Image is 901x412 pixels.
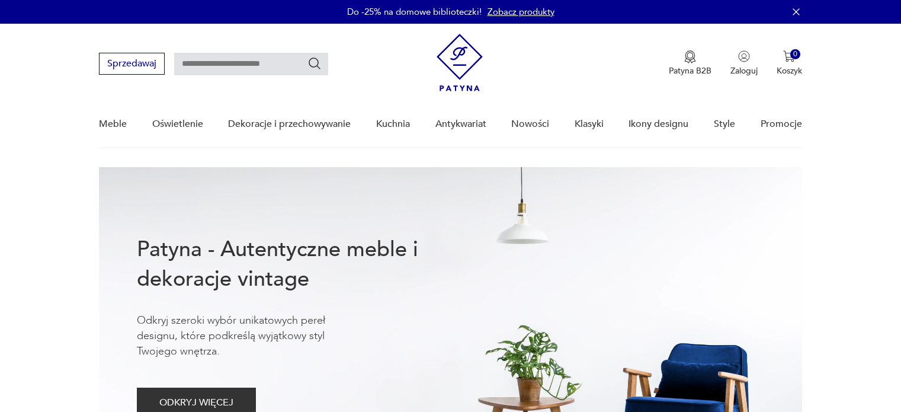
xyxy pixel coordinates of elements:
button: Zaloguj [730,50,758,76]
div: 0 [790,49,800,59]
p: Odkryj szeroki wybór unikatowych pereł designu, które podkreślą wyjątkowy styl Twojego wnętrza. [137,313,362,359]
img: Ikona medalu [684,50,696,63]
a: Kuchnia [376,101,410,147]
img: Ikona koszyka [783,50,795,62]
a: Klasyki [575,101,604,147]
p: Do -25% na domowe biblioteczki! [347,6,482,18]
h1: Patyna - Autentyczne meble i dekoracje vintage [137,235,457,294]
a: Oświetlenie [152,101,203,147]
img: Ikonka użytkownika [738,50,750,62]
a: ODKRYJ WIĘCEJ [137,400,256,408]
a: Dekoracje i przechowywanie [228,101,351,147]
a: Zobacz produkty [488,6,554,18]
button: 0Koszyk [777,50,802,76]
a: Meble [99,101,127,147]
a: Ikona medaluPatyna B2B [669,50,711,76]
button: Sprzedawaj [99,53,165,75]
img: Patyna - sklep z meblami i dekoracjami vintage [437,34,483,91]
button: Szukaj [307,56,322,71]
p: Koszyk [777,65,802,76]
a: Sprzedawaj [99,60,165,69]
a: Nowości [511,101,549,147]
a: Ikony designu [629,101,688,147]
a: Promocje [761,101,802,147]
p: Patyna B2B [669,65,711,76]
button: Patyna B2B [669,50,711,76]
a: Style [714,101,735,147]
p: Zaloguj [730,65,758,76]
a: Antykwariat [435,101,486,147]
